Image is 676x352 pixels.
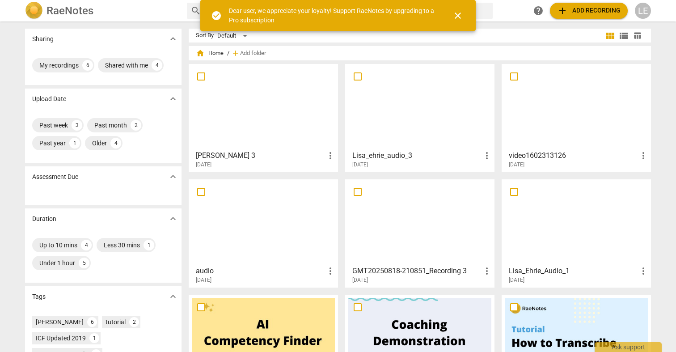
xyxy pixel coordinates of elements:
[325,266,336,276] span: more_vert
[168,213,178,224] span: expand_more
[196,32,214,39] div: Sort By
[505,67,648,168] a: video1602313126[DATE]
[82,60,93,71] div: 6
[211,10,222,21] span: check_circle
[618,30,629,41] span: view_list
[94,121,127,130] div: Past month
[166,170,180,183] button: Show more
[39,259,75,267] div: Under 1 hour
[104,241,140,250] div: Less 30 mins
[32,94,66,104] p: Upload Date
[32,172,78,182] p: Assessment Due
[196,49,205,58] span: home
[105,61,148,70] div: Shared with me
[352,161,368,169] span: [DATE]
[25,2,43,20] img: Logo
[166,290,180,303] button: Show more
[106,318,126,327] div: tutorial
[348,182,491,284] a: GMT20250818-210851_Recording 3[DATE]
[168,93,178,104] span: expand_more
[168,291,178,302] span: expand_more
[25,2,180,20] a: LogoRaeNotes
[635,3,651,19] button: LE
[79,258,89,268] div: 5
[196,161,211,169] span: [DATE]
[166,92,180,106] button: Show more
[196,49,224,58] span: Home
[39,61,79,70] div: My recordings
[190,5,201,16] span: search
[168,171,178,182] span: expand_more
[557,5,621,16] span: Add recording
[509,161,524,169] span: [DATE]
[144,240,154,250] div: 1
[505,182,648,284] a: Lisa_Ehrie_Audio_1[DATE]
[509,266,638,276] h3: Lisa_Ehrie_Audio_1
[605,30,616,41] span: view_module
[36,334,86,343] div: ICF Updated 2019
[192,67,335,168] a: [PERSON_NAME] 3[DATE]
[231,49,240,58] span: add
[638,150,649,161] span: more_vert
[348,67,491,168] a: Lisa_ehrie_audio_3[DATE]
[229,6,436,25] div: Dear user, we appreciate your loyalty! Support RaeNotes by upgrading to a
[168,34,178,44] span: expand_more
[352,266,482,276] h3: GMT20250818-210851_Recording 3
[81,240,92,250] div: 4
[196,266,325,276] h3: audio
[32,292,46,301] p: Tags
[89,333,99,343] div: 1
[240,50,266,57] span: Add folder
[72,120,82,131] div: 3
[129,317,139,327] div: 2
[87,317,97,327] div: 6
[533,5,544,16] span: help
[557,5,568,16] span: add
[617,29,630,42] button: List view
[46,4,93,17] h2: RaeNotes
[638,266,649,276] span: more_vert
[482,150,492,161] span: more_vert
[32,214,56,224] p: Duration
[166,32,180,46] button: Show more
[530,3,546,19] a: Help
[36,318,84,327] div: [PERSON_NAME]
[604,29,617,42] button: Tile view
[39,121,68,130] div: Past week
[217,29,250,43] div: Default
[39,139,66,148] div: Past year
[227,50,229,57] span: /
[352,150,482,161] h3: Lisa_ehrie_audio_3
[325,150,336,161] span: more_vert
[550,3,628,19] button: Upload
[69,138,80,148] div: 1
[196,150,325,161] h3: Lisa_Ehrie_Audio 3
[633,31,642,40] span: table_chart
[110,138,121,148] div: 4
[595,342,662,352] div: Ask support
[166,212,180,225] button: Show more
[452,10,463,21] span: close
[509,150,638,161] h3: video1602313126
[482,266,492,276] span: more_vert
[39,241,77,250] div: Up to 10 mins
[447,5,469,26] button: Close
[229,17,275,24] a: Pro subscription
[92,139,107,148] div: Older
[352,276,368,284] span: [DATE]
[32,34,54,44] p: Sharing
[509,276,524,284] span: [DATE]
[131,120,141,131] div: 2
[630,29,644,42] button: Table view
[196,276,211,284] span: [DATE]
[152,60,162,71] div: 4
[192,182,335,284] a: audio[DATE]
